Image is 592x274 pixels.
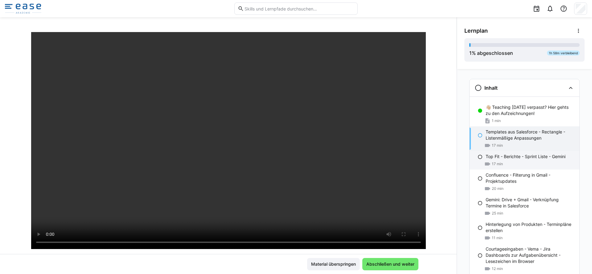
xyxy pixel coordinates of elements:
[486,104,574,117] p: 👋🏼 Teaching [DATE] verpasst? Hier gehts zu den Aufzeichnungen!
[486,153,565,160] p: Top Fit - Berichte - Sprint Liste - Gemini
[362,258,418,270] button: Abschließen und weiter
[492,143,503,148] span: 17 min
[469,50,472,56] span: 1
[486,197,574,209] p: Gemini: Drive + Gmail - Verknüpfung Termine in Salesforce
[492,162,503,166] span: 17 min
[492,235,503,240] span: 11 min
[486,246,574,264] p: Courtageeingaben - Vema - Jira Dashboards zur Aufgabenübersicht - Lesezeichen im Browser
[486,221,574,234] p: Hinterlegung von Produkten - Terminpläne erstellen
[492,186,504,191] span: 20 min
[492,266,503,271] span: 12 min
[365,261,415,267] span: Abschließen und weiter
[464,27,488,34] span: Lernplan
[547,51,580,55] div: 1h 58m verbleibend
[492,118,501,123] span: 1 min
[486,172,574,184] p: Confluence - Filterung in Gmail - Projektupdates
[484,85,498,91] h3: Inhalt
[307,258,360,270] button: Material überspringen
[310,261,357,267] span: Material überspringen
[486,129,574,141] p: Templates aus Salesforce - Rectangle - Listenmäßige Anpassungen
[492,211,503,216] span: 25 min
[469,49,513,57] div: % abgeschlossen
[244,6,354,11] input: Skills und Lernpfade durchsuchen…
